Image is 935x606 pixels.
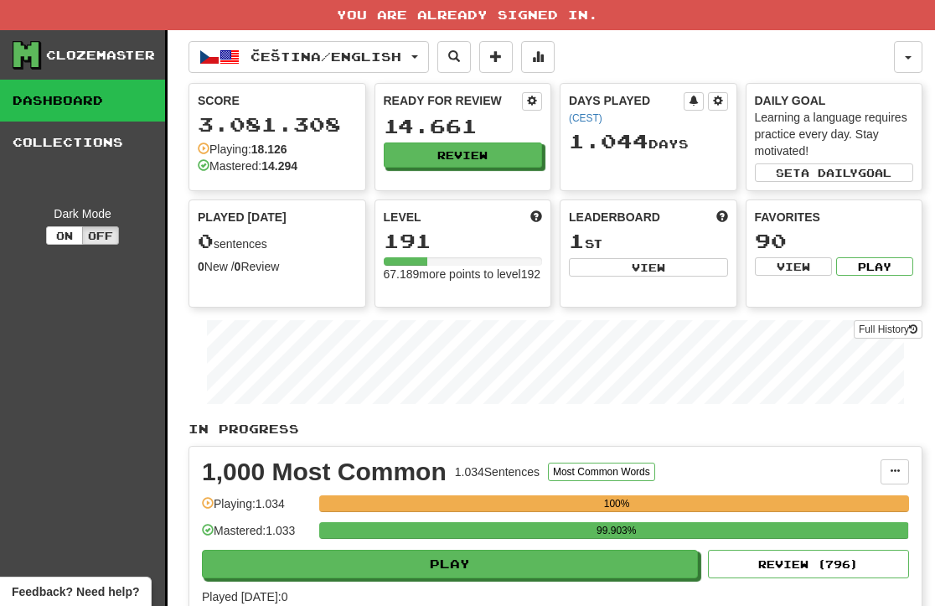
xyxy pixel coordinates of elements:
[198,260,204,273] strong: 0
[569,230,728,252] div: st
[198,230,357,252] div: sentences
[202,550,698,578] button: Play
[437,41,471,73] button: Search sentences
[530,209,542,225] span: Score more points to level up
[521,41,555,73] button: More stats
[198,229,214,252] span: 0
[384,142,543,168] button: Review
[13,205,152,222] div: Dark Mode
[569,131,728,153] div: Day s
[202,590,287,603] span: Played [DATE]: 0
[384,266,543,282] div: 67.189 more points to level 192
[479,41,513,73] button: Add sentence to collection
[202,459,447,484] div: 1,000 Most Common
[569,129,648,153] span: 1.044
[569,229,585,252] span: 1
[569,209,660,225] span: Leaderboard
[202,495,311,523] div: Playing: 1.034
[384,230,543,251] div: 191
[324,495,909,512] div: 100%
[46,226,83,245] button: On
[384,116,543,137] div: 14.661
[755,92,914,109] div: Daily Goal
[569,112,602,124] a: (CEST)
[708,550,909,578] button: Review (796)
[755,230,914,251] div: 90
[198,209,287,225] span: Played [DATE]
[755,109,914,159] div: Learning a language requires practice every day. Stay motivated!
[755,257,832,276] button: View
[235,260,241,273] strong: 0
[569,92,684,126] div: Days Played
[548,463,655,481] button: Most Common Words
[324,522,908,539] div: 99.903%
[755,209,914,225] div: Favorites
[46,47,155,64] div: Clozemaster
[251,49,401,64] span: Čeština / English
[836,257,913,276] button: Play
[455,464,540,480] div: 1.034 Sentences
[569,258,728,277] button: View
[198,114,357,135] div: 3.081.308
[198,258,357,275] div: New / Review
[716,209,728,225] span: This week in points, UTC
[198,158,297,174] div: Mastered:
[198,92,357,109] div: Score
[261,159,297,173] strong: 14.294
[384,92,523,109] div: Ready for Review
[198,141,287,158] div: Playing:
[12,583,139,600] span: Open feedback widget
[384,209,421,225] span: Level
[801,167,858,179] span: a daily
[189,41,429,73] button: Čeština/English
[854,320,922,339] a: Full History
[755,163,914,182] button: Seta dailygoal
[251,142,287,156] strong: 18.126
[189,421,922,438] p: In Progress
[202,522,311,550] div: Mastered: 1.033
[82,226,119,245] button: Off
